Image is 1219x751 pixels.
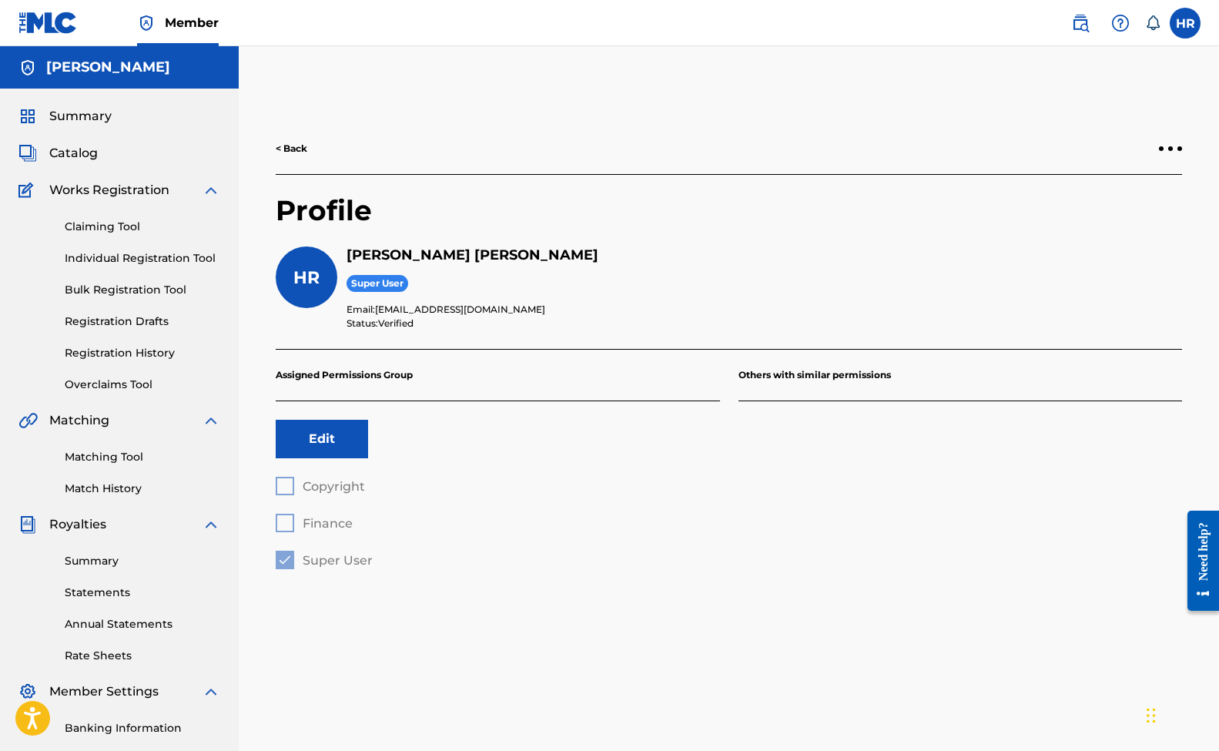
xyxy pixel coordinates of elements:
[293,267,320,288] span: HR
[18,59,37,77] img: Accounts
[202,515,220,534] img: expand
[65,585,220,601] a: Statements
[65,377,220,393] a: Overclaims Tool
[18,144,37,163] img: Catalog
[65,720,220,736] a: Banking Information
[347,303,1182,317] p: Email:
[1145,15,1160,31] div: Notifications
[1176,495,1219,627] iframe: Resource Center
[347,275,408,293] span: Super User
[1065,8,1096,39] a: Public Search
[49,181,169,199] span: Works Registration
[49,411,109,430] span: Matching
[1105,8,1136,39] div: Help
[65,449,220,465] a: Matching Tool
[46,59,170,76] h5: Henry Antonio Rivas
[202,411,220,430] img: expand
[375,303,545,315] span: [EMAIL_ADDRESS][DOMAIN_NAME]
[165,14,219,32] span: Member
[18,107,112,126] a: SummarySummary
[65,313,220,330] a: Registration Drafts
[65,616,220,632] a: Annual Statements
[18,515,37,534] img: Royalties
[1111,14,1130,32] img: help
[276,142,307,156] a: < Back
[65,345,220,361] a: Registration History
[1147,692,1156,739] div: Drag
[276,420,368,458] button: Edit
[137,14,156,32] img: Top Rightsholder
[65,250,220,267] a: Individual Registration Tool
[18,12,78,34] img: MLC Logo
[1071,14,1090,32] img: search
[1142,677,1219,751] iframe: Chat Widget
[276,193,1182,246] h2: Profile
[49,515,106,534] span: Royalties
[378,317,414,329] span: Verified
[202,181,220,199] img: expand
[18,181,39,199] img: Works Registration
[49,107,112,126] span: Summary
[65,648,220,664] a: Rate Sheets
[202,682,220,701] img: expand
[49,144,98,163] span: Catalog
[18,682,37,701] img: Member Settings
[65,553,220,569] a: Summary
[347,317,1182,330] p: Status:
[18,107,37,126] img: Summary
[49,682,159,701] span: Member Settings
[347,246,1182,264] h5: Henry Rivas
[65,481,220,497] a: Match History
[18,411,38,430] img: Matching
[65,282,220,298] a: Bulk Registration Tool
[276,350,720,401] p: Assigned Permissions Group
[18,144,98,163] a: CatalogCatalog
[65,219,220,235] a: Claiming Tool
[1170,8,1201,39] div: User Menu
[738,350,1183,401] p: Others with similar permissions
